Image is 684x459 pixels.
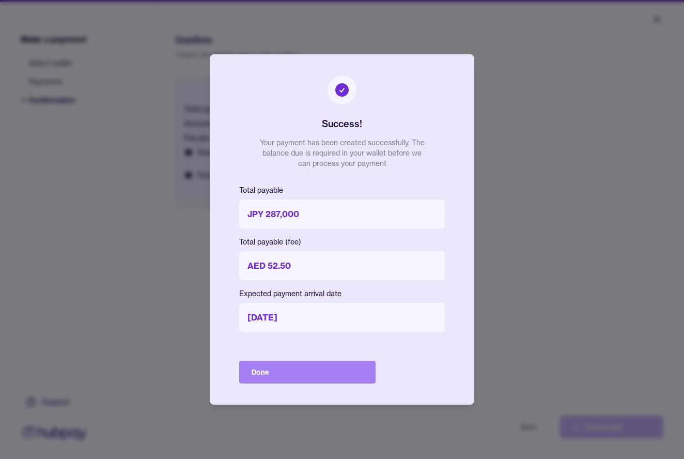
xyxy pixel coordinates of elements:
p: JPY 287,000 [239,200,445,228]
p: [DATE] [239,303,445,332]
p: Your payment has been created successfully. The balance due is required in your wallet before we ... [259,137,425,169]
p: AED 52.50 [239,251,445,280]
h2: Success! [322,117,362,131]
button: Done [239,361,376,384]
p: Total payable (fee) [239,237,445,247]
p: Total payable [239,185,445,195]
p: Expected payment arrival date [239,288,445,299]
